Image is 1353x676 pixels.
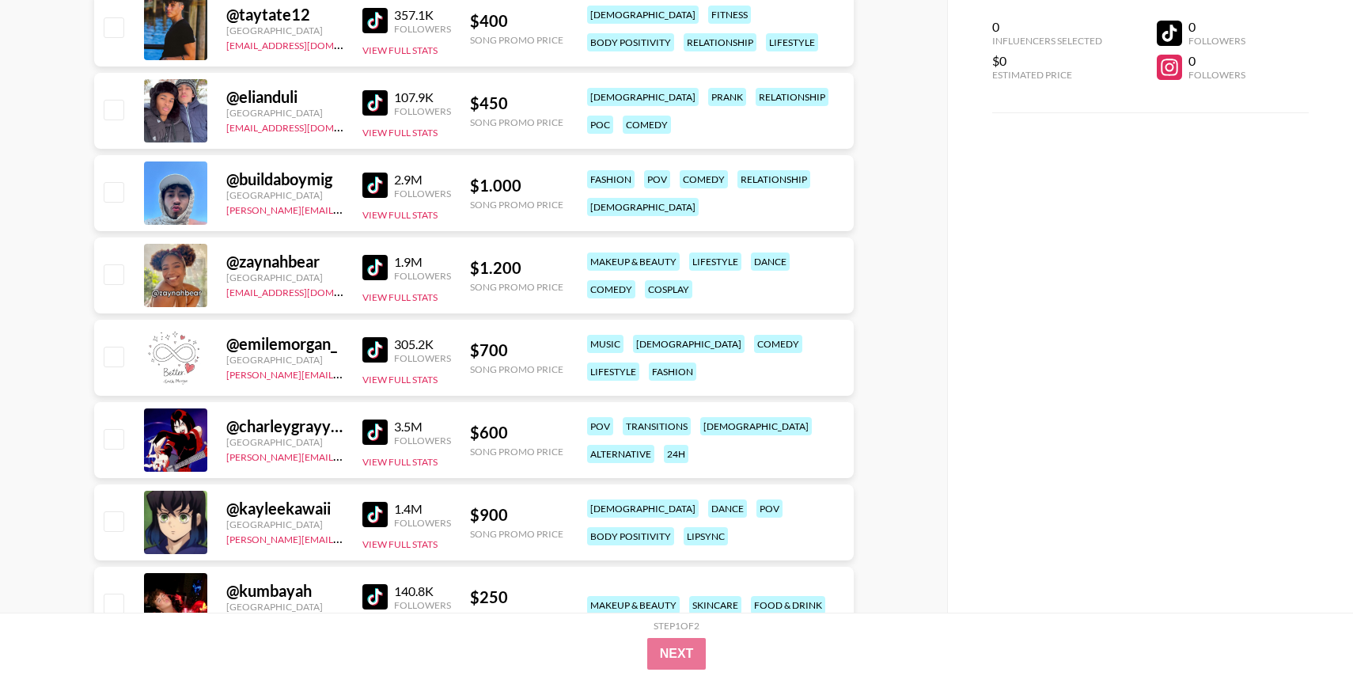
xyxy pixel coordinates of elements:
[394,254,451,270] div: 1.9M
[394,172,451,188] div: 2.9M
[362,127,438,139] button: View Full Stats
[1188,35,1245,47] div: Followers
[623,417,691,435] div: transitions
[362,44,438,56] button: View Full Stats
[587,527,674,545] div: body positivity
[226,499,343,518] div: @ kayleekawaii
[394,23,451,35] div: Followers
[623,116,671,134] div: comedy
[689,596,741,614] div: skincare
[362,255,388,280] img: TikTok
[226,119,385,134] a: [EMAIL_ADDRESS][DOMAIN_NAME]
[226,283,385,298] a: [EMAIL_ADDRESS][DOMAIN_NAME]
[470,258,563,278] div: $ 1.200
[587,363,639,381] div: lifestyle
[394,435,451,446] div: Followers
[1188,19,1245,35] div: 0
[362,291,438,303] button: View Full Stats
[470,11,563,31] div: $ 400
[226,25,343,36] div: [GEOGRAPHIC_DATA]
[754,335,802,353] div: comedy
[737,170,810,188] div: relationship
[470,340,563,360] div: $ 700
[470,281,563,293] div: Song Promo Price
[226,518,343,530] div: [GEOGRAPHIC_DATA]
[394,336,451,352] div: 305.2K
[587,88,699,106] div: [DEMOGRAPHIC_DATA]
[470,363,563,375] div: Song Promo Price
[226,36,385,51] a: [EMAIL_ADDRESS][DOMAIN_NAME]
[362,8,388,33] img: TikTok
[470,610,563,622] div: Song Promo Price
[226,581,343,601] div: @ kumbayah
[633,335,745,353] div: [DEMOGRAPHIC_DATA]
[751,253,790,271] div: dance
[470,93,563,113] div: $ 450
[992,53,1102,69] div: $0
[226,530,460,545] a: [PERSON_NAME][EMAIL_ADDRESS][DOMAIN_NAME]
[394,89,451,105] div: 107.9K
[708,499,747,518] div: dance
[226,5,343,25] div: @ taytate12
[708,6,751,24] div: fitness
[362,456,438,468] button: View Full Stats
[587,335,623,353] div: music
[362,337,388,363] img: TikTok
[1274,597,1334,657] iframe: Drift Widget Chat Controller
[394,270,451,282] div: Followers
[644,170,670,188] div: pov
[470,34,563,46] div: Song Promo Price
[587,280,635,298] div: comedy
[587,499,699,518] div: [DEMOGRAPHIC_DATA]
[394,501,451,517] div: 1.4M
[654,620,699,632] div: Step 1 of 2
[226,354,343,366] div: [GEOGRAPHIC_DATA]
[470,176,563,196] div: $ 1.000
[645,280,692,298] div: cosplay
[226,436,343,448] div: [GEOGRAPHIC_DATA]
[587,6,699,24] div: [DEMOGRAPHIC_DATA]
[470,199,563,211] div: Song Promo Price
[226,169,343,189] div: @ buildaboymig
[226,334,343,354] div: @ emilemorgan_
[689,253,741,271] div: lifestyle
[226,448,460,463] a: [PERSON_NAME][EMAIL_ADDRESS][DOMAIN_NAME]
[992,19,1102,35] div: 0
[470,446,563,458] div: Song Promo Price
[700,417,812,435] div: [DEMOGRAPHIC_DATA]
[362,173,388,198] img: TikTok
[394,352,451,364] div: Followers
[226,87,343,107] div: @ elianduli
[394,583,451,599] div: 140.8K
[394,7,451,23] div: 357.1K
[394,599,451,611] div: Followers
[680,170,728,188] div: comedy
[362,209,438,221] button: View Full Stats
[587,33,674,51] div: body positivity
[992,69,1102,81] div: Estimated Price
[649,363,696,381] div: fashion
[684,33,756,51] div: relationship
[751,596,825,614] div: food & drink
[226,252,343,272] div: @ zaynahbear
[587,170,635,188] div: fashion
[756,88,828,106] div: relationship
[1188,69,1245,81] div: Followers
[587,596,680,614] div: makeup & beauty
[470,505,563,525] div: $ 900
[362,90,388,116] img: TikTok
[226,601,343,613] div: [GEOGRAPHIC_DATA]
[684,527,728,545] div: lipsync
[470,587,563,607] div: $ 250
[362,420,388,445] img: TikTok
[226,416,343,436] div: @ charleygrayyyy
[226,189,343,201] div: [GEOGRAPHIC_DATA]
[708,88,746,106] div: prank
[647,638,707,670] button: Next
[362,538,438,550] button: View Full Stats
[766,33,818,51] div: lifestyle
[1188,53,1245,69] div: 0
[226,201,460,216] a: [PERSON_NAME][EMAIL_ADDRESS][DOMAIN_NAME]
[226,272,343,283] div: [GEOGRAPHIC_DATA]
[470,528,563,540] div: Song Promo Price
